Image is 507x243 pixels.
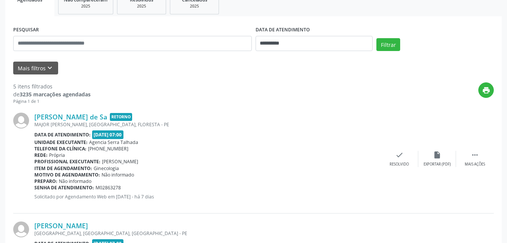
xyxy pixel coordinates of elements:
b: Unidade executante: [34,139,88,145]
b: Senha de atendimento: [34,184,94,191]
div: 2025 [123,3,160,9]
b: Preparo: [34,178,57,184]
strong: 3235 marcações agendadas [20,91,91,98]
i:  [471,151,479,159]
span: [PHONE_NUMBER] [88,145,128,152]
span: Não informado [102,172,134,178]
a: [PERSON_NAME] de Sa [34,113,107,121]
span: M02863278 [96,184,121,191]
p: Solicitado por Agendamento Web em [DATE] - há 7 dias [34,193,381,200]
label: DATA DE ATENDIMENTO [256,24,310,36]
button: print [478,82,494,98]
i: insert_drive_file [433,151,441,159]
div: Mais ações [465,162,485,167]
img: img [13,221,29,237]
i: check [395,151,404,159]
label: PESQUISAR [13,24,39,36]
span: Própria [49,152,65,158]
b: Telefone da clínica: [34,145,86,152]
div: MAJOR [PERSON_NAME], [GEOGRAPHIC_DATA], FLORESTA - PE [34,121,381,128]
i: keyboard_arrow_down [46,64,54,72]
span: Não informado [59,178,91,184]
button: Filtrar [376,38,400,51]
span: Ginecologia [94,165,119,172]
div: Exportar (PDF) [424,162,451,167]
div: Página 1 de 1 [13,98,91,105]
span: Agencia Serra Talhada [89,139,138,145]
div: 2025 [176,3,213,9]
span: Retorno [110,113,132,121]
div: de [13,90,91,98]
button: Mais filtroskeyboard_arrow_down [13,62,58,75]
b: Rede: [34,152,48,158]
a: [PERSON_NAME] [34,221,88,230]
span: [PERSON_NAME] [102,158,138,165]
b: Item de agendamento: [34,165,92,172]
div: 5 itens filtrados [13,82,91,90]
b: Data de atendimento: [34,132,91,138]
b: Profissional executante: [34,158,100,165]
div: Resolvido [390,162,409,167]
img: img [13,113,29,128]
i: print [482,86,490,94]
div: [GEOGRAPHIC_DATA], [GEOGRAPHIC_DATA], [GEOGRAPHIC_DATA] - PE [34,230,381,237]
span: [DATE] 07:00 [92,130,124,139]
div: 2025 [64,3,108,9]
b: Motivo de agendamento: [34,172,100,178]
